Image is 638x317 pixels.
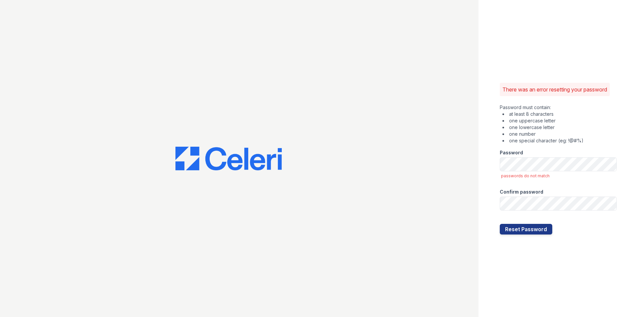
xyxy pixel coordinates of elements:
[175,147,282,171] img: CE_Logo_Blue-a8612792a0a2168367f1c8372b55b34899dd931a85d93a1a3d3e32e68fde9ad4.png
[500,224,552,235] button: Reset Password
[502,85,607,93] p: There was an error resetting your password
[502,137,617,144] li: one special character (eg: !@#%)
[502,131,617,137] li: one number
[500,104,617,144] div: Password must contain:
[501,173,550,178] span: passwords do not match
[502,117,617,124] li: one uppercase letter
[502,111,617,117] li: at least 8 characters
[502,124,617,131] li: one lowercase letter
[500,189,543,195] label: Confirm password
[500,149,523,156] label: Password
